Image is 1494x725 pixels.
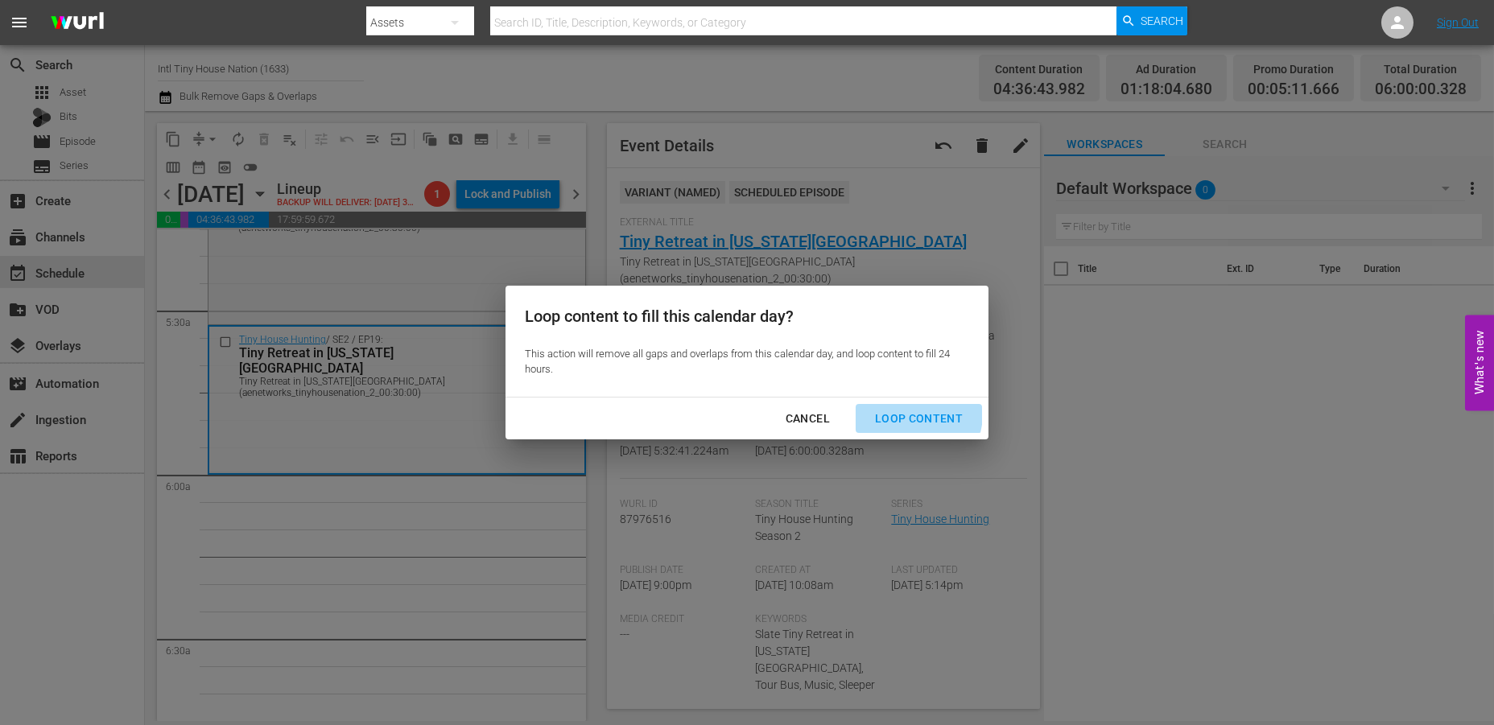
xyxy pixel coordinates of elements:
[856,404,982,434] button: Loop Content
[773,409,843,429] div: Cancel
[39,4,116,42] img: ans4CAIJ8jUAAAAAAAAAAAAAAAAAAAAAAAAgQb4GAAAAAAAAAAAAAAAAAAAAAAAAJMjXAAAAAAAAAAAAAAAAAAAAAAAAgAT5G...
[525,347,960,377] div: This action will remove all gaps and overlaps from this calendar day, and loop content to fill 24...
[1141,6,1183,35] span: Search
[1437,16,1479,29] a: Sign Out
[862,409,976,429] div: Loop Content
[766,404,849,434] button: Cancel
[10,13,29,32] span: menu
[1465,315,1494,410] button: Open Feedback Widget
[525,305,960,328] div: Loop content to fill this calendar day?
